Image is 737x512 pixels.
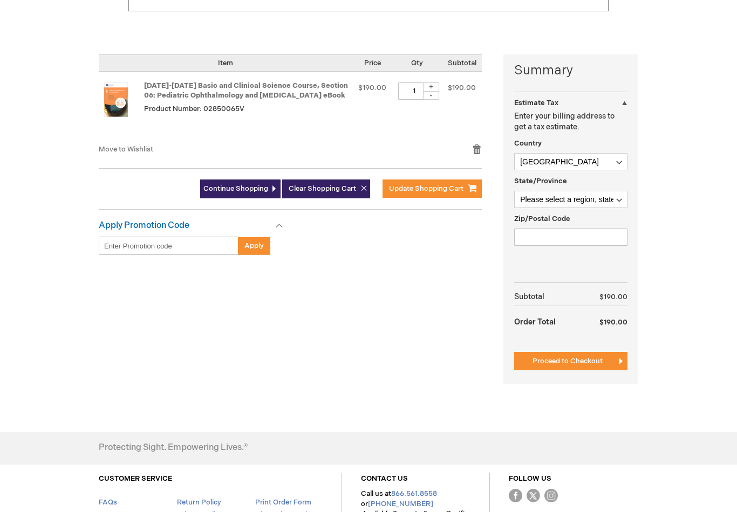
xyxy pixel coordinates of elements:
p: Enter your billing address to get a tax estimate. [514,111,627,133]
span: Subtotal [448,59,476,67]
strong: Apply Promotion Code [99,220,189,231]
span: Update Shopping Cart [389,184,463,193]
a: 866.561.8558 [391,489,437,498]
span: Item [218,59,233,67]
img: Facebook [509,489,522,502]
input: Qty [398,82,431,100]
button: Apply [238,237,270,255]
img: Twitter [527,489,540,502]
strong: Summary [514,61,627,80]
span: $190.00 [448,84,476,92]
span: Qty [411,59,423,67]
a: [PHONE_NUMBER] [368,500,433,508]
a: Continue Shopping [200,179,281,198]
a: Move to Wishlist [99,145,153,154]
input: Enter Promotion code [99,237,238,255]
img: 2025-2026 Basic and Clinical Science Course, Section 06: Pediatric Ophthalmology and Strabismus e... [99,82,133,117]
h4: Protecting Sight. Empowering Lives.® [99,443,248,453]
button: Clear Shopping Cart [282,179,370,198]
span: Zip/Postal Code [514,215,570,223]
a: [DATE]-[DATE] Basic and Clinical Science Course, Section 06: Pediatric Ophthalmology and [MEDICAL... [144,81,348,100]
span: $190.00 [599,318,627,327]
a: CONTACT US [361,474,408,483]
span: Continue Shopping [203,184,268,193]
a: CUSTOMER SERVICE [99,474,172,483]
button: Proceed to Checkout [514,352,627,370]
a: Return Policy [177,498,221,507]
button: Update Shopping Cart [383,179,482,198]
a: Print Order Form [255,498,311,507]
span: Product Number: 02850065V [144,105,244,113]
a: FOLLOW US [509,474,551,483]
div: + [423,82,439,92]
a: 2025-2026 Basic and Clinical Science Course, Section 06: Pediatric Ophthalmology and Strabismus e... [99,82,144,133]
img: instagram [544,489,558,502]
span: State/Province [514,177,567,185]
span: $190.00 [358,84,386,92]
span: Apply [244,241,264,250]
span: Clear Shopping Cart [289,184,356,193]
div: - [423,91,439,100]
strong: Estimate Tax [514,99,558,107]
span: Price [364,59,381,67]
span: Country [514,139,542,148]
strong: Order Total [514,312,556,331]
th: Subtotal [514,288,578,306]
span: Proceed to Checkout [533,357,603,365]
span: $190.00 [599,293,627,301]
a: FAQs [99,498,117,507]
